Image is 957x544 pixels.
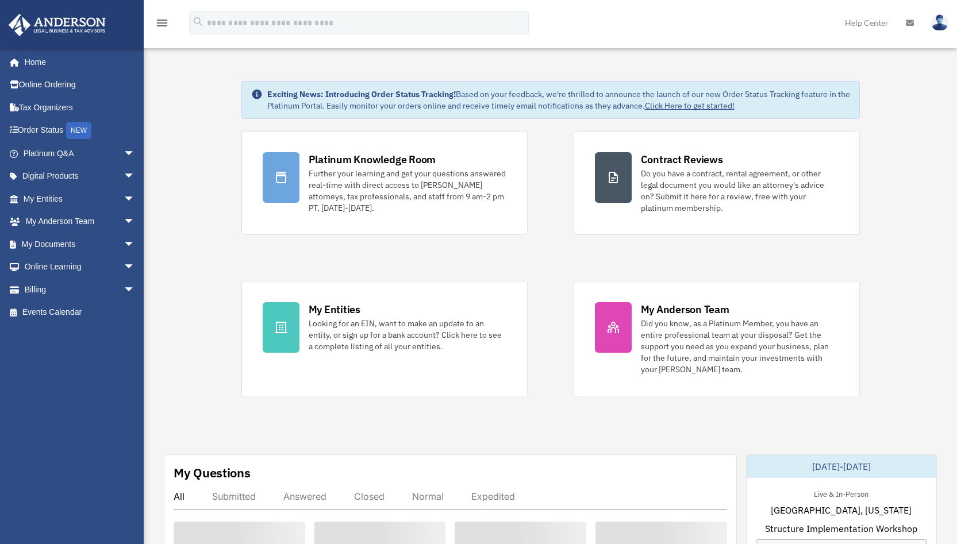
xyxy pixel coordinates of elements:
div: My Anderson Team [641,302,729,317]
a: My Anderson Team Did you know, as a Platinum Member, you have an entire professional team at your... [574,281,860,396]
span: arrow_drop_down [124,233,147,256]
span: Structure Implementation Workshop [765,522,917,535]
div: Do you have a contract, rental agreement, or other legal document you would like an attorney's ad... [641,168,839,214]
span: arrow_drop_down [124,142,147,165]
i: menu [155,16,169,30]
img: Anderson Advisors Platinum Portal [5,14,109,36]
div: Answered [283,491,326,502]
div: Based on your feedback, we're thrilled to announce the launch of our new Order Status Tracking fe... [267,88,850,111]
div: My Entities [309,302,360,317]
a: Platinum Q&Aarrow_drop_down [8,142,152,165]
i: search [192,16,205,28]
a: Click Here to get started! [645,101,735,111]
span: arrow_drop_down [124,187,147,211]
span: [GEOGRAPHIC_DATA], [US_STATE] [771,503,912,517]
div: Did you know, as a Platinum Member, you have an entire professional team at your disposal? Get th... [641,318,839,375]
div: Contract Reviews [641,152,723,167]
a: Tax Organizers [8,96,152,119]
a: Home [8,51,147,74]
a: Billingarrow_drop_down [8,278,152,301]
div: Further your learning and get your questions answered real-time with direct access to [PERSON_NAM... [309,168,506,214]
a: menu [155,20,169,30]
a: Digital Productsarrow_drop_down [8,165,152,188]
span: arrow_drop_down [124,210,147,234]
div: Expedited [471,491,515,502]
a: My Entities Looking for an EIN, want to make an update to an entity, or sign up for a bank accoun... [241,281,528,396]
span: arrow_drop_down [124,165,147,188]
span: arrow_drop_down [124,256,147,279]
div: Live & In-Person [805,487,878,499]
div: My Questions [174,464,251,481]
div: [DATE]-[DATE] [747,455,936,478]
div: All [174,491,185,502]
a: My Anderson Teamarrow_drop_down [8,210,152,233]
a: Contract Reviews Do you have a contract, rental agreement, or other legal document you would like... [574,131,860,235]
div: Submitted [212,491,256,502]
div: Normal [412,491,444,502]
img: User Pic [931,14,948,31]
strong: Exciting News: Introducing Order Status Tracking! [267,89,456,99]
a: Order StatusNEW [8,119,152,142]
div: NEW [66,122,91,139]
div: Platinum Knowledge Room [309,152,436,167]
a: Online Ordering [8,74,152,97]
a: Events Calendar [8,301,152,324]
a: My Entitiesarrow_drop_down [8,187,152,210]
div: Closed [354,491,385,502]
a: Platinum Knowledge Room Further your learning and get your questions answered real-time with dire... [241,131,528,235]
div: Looking for an EIN, want to make an update to an entity, or sign up for a bank account? Click her... [309,318,506,352]
a: Online Learningarrow_drop_down [8,256,152,279]
span: arrow_drop_down [124,278,147,302]
a: My Documentsarrow_drop_down [8,233,152,256]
